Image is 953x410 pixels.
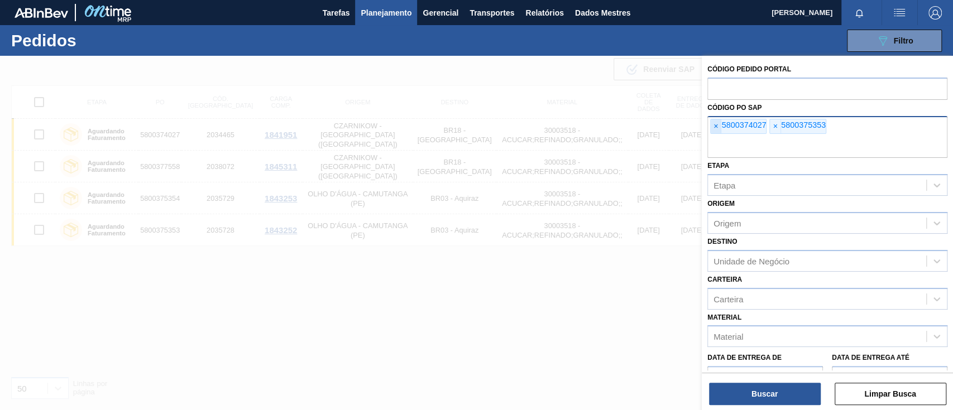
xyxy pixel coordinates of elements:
[781,120,826,129] font: 5800375353
[773,122,777,131] font: ×
[707,104,762,112] font: Código PO SAP
[713,181,735,190] font: Etapa
[772,8,832,17] font: [PERSON_NAME]
[832,366,947,388] input: dd/mm/aaaa
[15,8,68,18] img: TNhmsLtSVTkK8tSr43FrP2fwEKptu5GPRR3wAAAABJRU5ErkJggg==
[525,8,563,17] font: Relatórios
[470,8,514,17] font: Transportes
[323,8,350,17] font: Tarefas
[832,354,909,361] font: Data de Entrega até
[713,219,741,228] font: Origem
[713,332,743,341] font: Material
[713,294,743,303] font: Carteira
[893,6,906,20] img: ações do usuário
[713,256,789,266] font: Unidade de Negócio
[721,120,766,129] font: 5800374027
[707,65,791,73] font: Código Pedido Portal
[707,200,735,208] font: Origem
[423,8,458,17] font: Gerencial
[713,122,718,131] font: ×
[361,8,411,17] font: Planejamento
[707,238,737,245] font: Destino
[847,30,942,52] button: Filtro
[841,5,877,21] button: Notificações
[575,8,631,17] font: Dados Mestres
[11,31,76,50] font: Pedidos
[707,366,823,388] input: dd/mm/aaaa
[707,162,729,170] font: Etapa
[707,276,742,283] font: Carteira
[707,354,782,361] font: Data de Entrega de
[707,313,741,321] font: Material
[928,6,942,20] img: Sair
[894,36,913,45] font: Filtro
